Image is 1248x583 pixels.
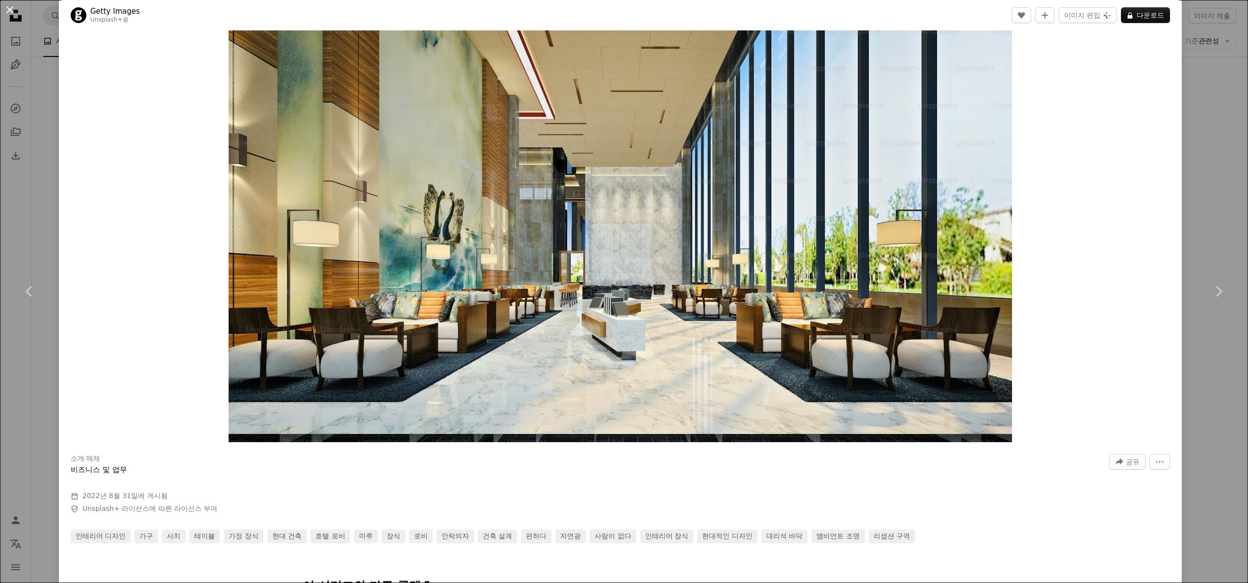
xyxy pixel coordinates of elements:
[811,530,864,543] a: 앰비언트 조명
[1109,454,1145,470] button: 이 이미지 공유
[224,530,263,543] a: 가정 장식
[267,530,307,543] a: 현대 건축
[697,530,757,543] a: 현대적인 디자인
[82,492,138,500] time: 2022년 8월 31일 오전 2시 18분 58초 GMT+3
[90,16,123,23] a: Unsplash+
[437,530,474,543] a: 안락의자
[71,7,86,23] img: Getty Images의 프로필로 이동
[82,504,149,512] a: Unsplash+ 라이선스
[640,530,693,543] a: 인테리어 장식
[162,530,185,543] a: 사치
[90,6,140,16] a: Getty Images
[82,492,168,500] span: 에 게시됨
[71,454,100,464] h3: 소개 매체
[761,530,807,543] a: 대리석 바닥
[1121,7,1170,23] button: 다운로드
[1149,454,1170,470] button: 더 많은 작업
[590,530,636,543] a: 사람이 없다
[521,530,551,543] a: 편하다
[409,530,433,543] a: 로비
[1189,244,1248,339] a: 다음
[90,16,140,24] div: 용
[1012,7,1031,23] button: 좋아요
[71,465,127,474] a: 비즈니스 및 업무
[869,530,915,543] a: 리셉션 구역
[71,530,130,543] a: 인테리어 디자인
[1059,7,1117,23] button: 이미지 편집
[82,504,217,514] span: 에 따른 라이선스 부여
[555,530,586,543] a: 자연광
[478,530,517,543] a: 건축 설계
[134,530,158,543] a: 가구
[1035,7,1055,23] button: 컬렉션에 추가
[189,530,220,543] a: 테이블
[354,530,378,543] a: 마루
[1126,454,1140,469] span: 공유
[382,530,405,543] a: 장식
[311,530,350,543] a: 호텔 로비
